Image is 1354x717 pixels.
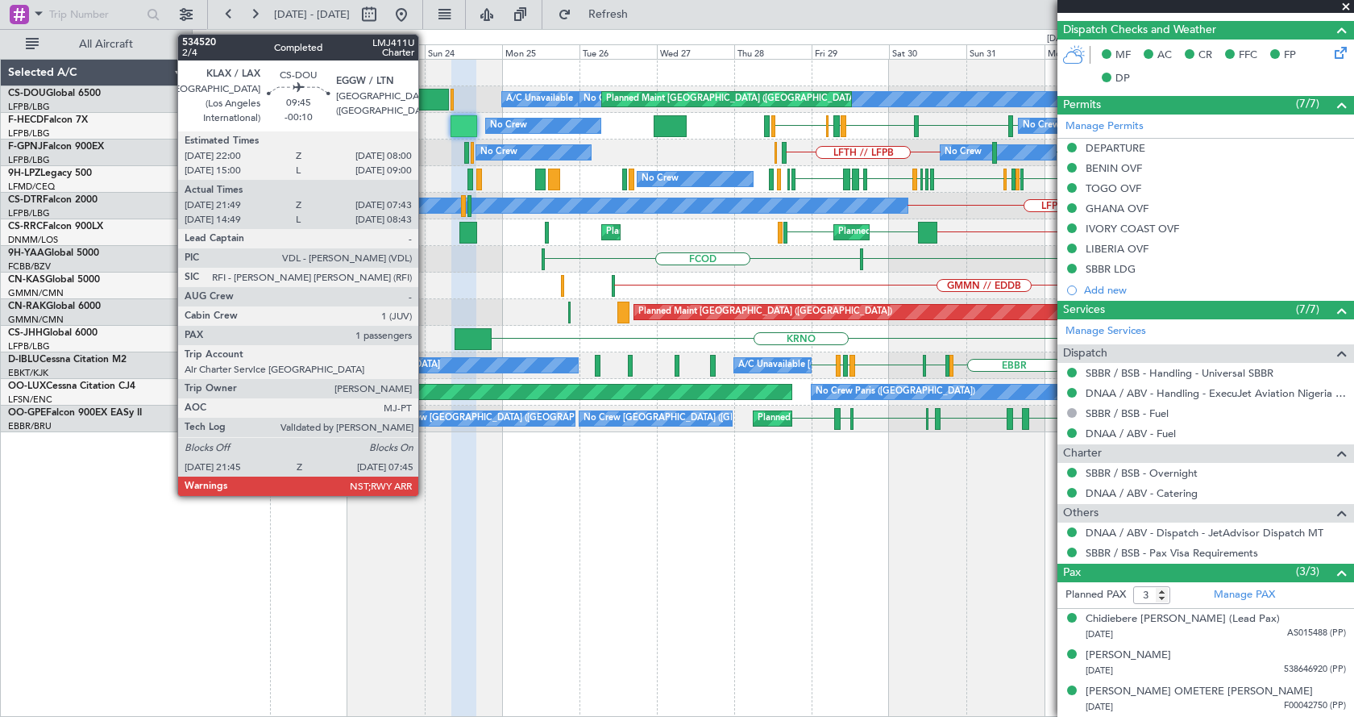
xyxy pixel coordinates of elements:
span: (3/3) [1296,563,1319,580]
div: DEPARTURE [1086,141,1145,155]
span: Dispatch Checks and Weather [1063,21,1216,40]
span: [DATE] - [DATE] [274,7,350,22]
span: CN-KAS [8,275,45,285]
div: [DATE] [1047,32,1074,46]
span: OO-LUX [8,381,46,391]
div: [DATE] [195,32,222,46]
span: F00042750 (PP) [1284,699,1346,713]
span: Dispatch [1063,344,1107,363]
a: GMMN/CMN [8,287,64,299]
a: Manage Permits [1065,119,1144,135]
a: SBBR / BSB - Pax Visa Requirements [1086,546,1258,560]
div: No Crew [1023,114,1060,138]
span: D-IBLU [8,355,39,365]
span: CS-JHH [8,328,43,338]
a: Manage PAX [1214,587,1275,603]
span: Charter [1063,444,1102,463]
span: Others [1063,504,1099,523]
div: Tue 26 [579,44,657,59]
div: No Crew [490,114,527,138]
div: LIBERIA OVF [1086,242,1148,256]
label: Planned PAX [1065,587,1126,603]
div: Fri 22 [270,44,347,59]
div: Mon 1 [1045,44,1122,59]
a: CN-RAKGlobal 6000 [8,302,101,311]
a: GMMN/CMN [8,314,64,326]
span: CS-RRC [8,222,43,231]
a: CS-RRCFalcon 900LX [8,222,103,231]
div: No Crew [945,140,982,165]
span: F-GPNJ [8,142,43,152]
a: LFSN/ENC [8,394,52,406]
a: 9H-YAAGlobal 5000 [8,248,99,258]
a: SBBR / BSB - Overnight [1086,466,1198,480]
div: No Crew Kortrijk-[GEOGRAPHIC_DATA] [274,353,440,377]
span: [DATE] [1086,665,1113,677]
div: TOGO OVF [1086,181,1141,195]
a: LFPB/LBG [8,207,50,219]
div: No Crew [GEOGRAPHIC_DATA] ([GEOGRAPHIC_DATA] National) [390,406,660,431]
a: LFPB/LBG [8,101,50,113]
span: Refresh [575,9,642,20]
div: No Crew [642,167,679,191]
a: LFPB/LBG [8,154,50,166]
span: CS-DOU [8,89,46,98]
span: CS-DTR [8,195,43,205]
span: (7/7) [1296,301,1319,318]
div: Sat 30 [889,44,966,59]
span: OO-GPE [8,408,46,418]
span: Permits [1063,96,1101,115]
div: Sun 24 [425,44,502,59]
a: OO-LUXCessna Citation CJ4 [8,381,135,391]
div: IVORY COAST OVF [1086,222,1179,236]
a: F-GPNJFalcon 900EX [8,142,104,152]
div: Thu 28 [734,44,812,59]
a: LFPB/LBG [8,127,50,140]
div: Planned Maint [GEOGRAPHIC_DATA] ([GEOGRAPHIC_DATA]) [838,220,1092,244]
a: D-IBLUCessna Citation M2 [8,355,127,365]
div: No Crew [584,87,621,111]
div: AOG Maint Hyères ([GEOGRAPHIC_DATA]-[GEOGRAPHIC_DATA]) [151,140,423,165]
span: [DATE] [1086,628,1113,640]
div: [PERSON_NAME] OMETERE [PERSON_NAME] [1086,684,1313,700]
a: DNAA / ABV - Dispatch - JetAdvisor Dispatch MT [1086,526,1323,540]
div: Planned Maint [GEOGRAPHIC_DATA] ([GEOGRAPHIC_DATA]) [606,87,860,111]
a: CS-DOUGlobal 6500 [8,89,101,98]
span: MF [1115,48,1131,64]
div: Planned Maint [GEOGRAPHIC_DATA] ([GEOGRAPHIC_DATA]) [638,300,892,324]
div: Planned Maint [GEOGRAPHIC_DATA] ([GEOGRAPHIC_DATA] National) [758,406,1049,431]
span: 9H-LPZ [8,169,40,178]
a: Manage Services [1065,323,1146,340]
div: Wed 27 [657,44,734,59]
a: LFMD/CEQ [8,181,55,193]
span: (7/7) [1296,95,1319,112]
span: FFC [1239,48,1257,64]
div: A/C Unavailable [GEOGRAPHIC_DATA]-[GEOGRAPHIC_DATA] [738,353,995,377]
a: FCBB/BZV [8,261,51,273]
span: DP [1115,71,1130,87]
div: Thu 21 [192,44,269,59]
a: DNAA / ABV - Handling - ExecuJet Aviation Nigeria DNAA [1086,386,1346,400]
a: CN-KASGlobal 5000 [8,275,100,285]
span: Pax [1063,564,1081,582]
a: CS-DTRFalcon 2000 [8,195,98,205]
a: OO-GPEFalcon 900EX EASy II [8,408,142,418]
div: Sun 31 [966,44,1044,59]
span: 9H-YAA [8,248,44,258]
div: A/C Unavailable [506,87,573,111]
span: FP [1284,48,1296,64]
span: Services [1063,301,1105,319]
div: Fri 29 [812,44,889,59]
a: CS-JHHGlobal 6000 [8,328,98,338]
div: Mon 25 [502,44,579,59]
a: F-HECDFalcon 7X [8,115,88,125]
span: CR [1198,48,1212,64]
a: DNAA / ABV - Catering [1086,486,1198,500]
span: AS015488 (PP) [1287,627,1346,640]
div: No Crew [GEOGRAPHIC_DATA] ([GEOGRAPHIC_DATA] National) [584,406,854,431]
a: EBKT/KJK [8,367,48,379]
a: DNMM/LOS [8,234,58,246]
div: No Crew [480,140,517,165]
span: CN-RAK [8,302,46,311]
div: Chidiebere [PERSON_NAME] (Lead Pax) [1086,611,1280,627]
